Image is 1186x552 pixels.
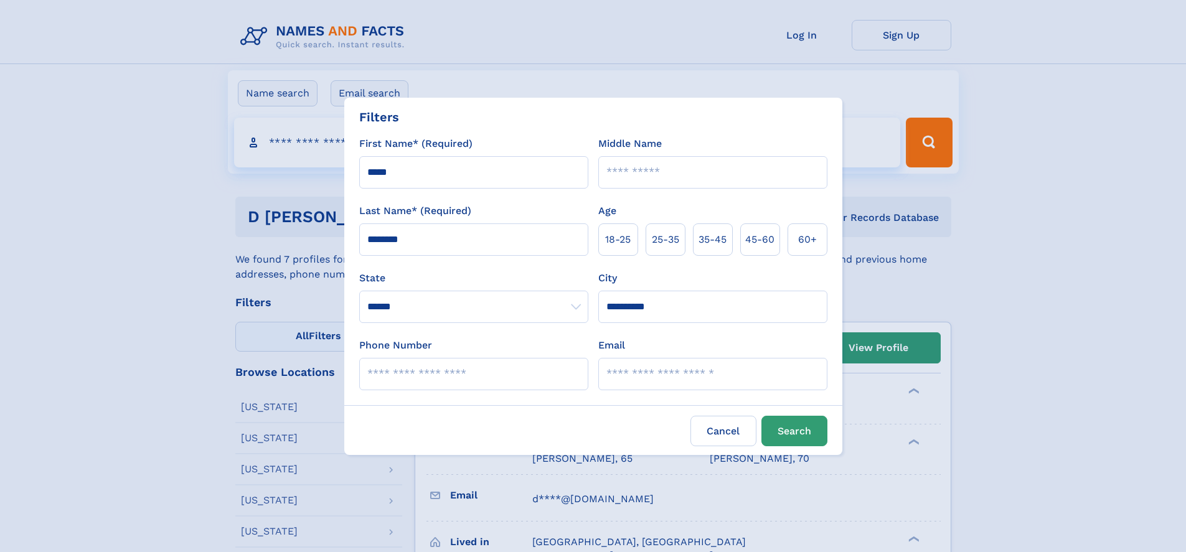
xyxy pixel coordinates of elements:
[359,338,432,353] label: Phone Number
[761,416,827,446] button: Search
[798,232,817,247] span: 60+
[745,232,774,247] span: 45‑60
[598,338,625,353] label: Email
[359,108,399,126] div: Filters
[652,232,679,247] span: 25‑35
[598,203,616,218] label: Age
[359,271,588,286] label: State
[359,203,471,218] label: Last Name* (Required)
[598,271,617,286] label: City
[605,232,631,247] span: 18‑25
[690,416,756,446] label: Cancel
[699,232,727,247] span: 35‑45
[359,136,473,151] label: First Name* (Required)
[598,136,662,151] label: Middle Name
